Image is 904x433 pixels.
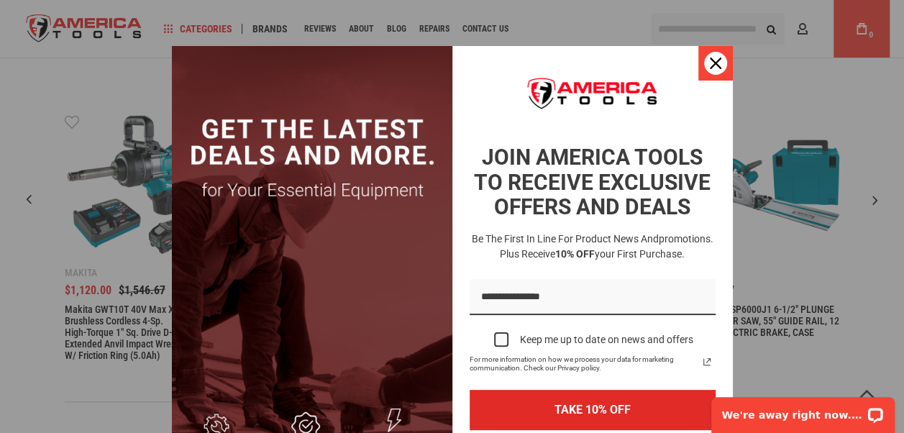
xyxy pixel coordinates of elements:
[698,46,733,81] button: Close
[470,355,698,373] span: For more information on how we process your data for marketing communication. Check our Privacy p...
[698,353,716,370] svg: link icon
[500,233,713,260] span: promotions. Plus receive your first purchase.
[698,353,716,370] a: Read our Privacy Policy
[702,388,904,433] iframe: LiveChat chat widget
[467,232,718,262] h3: Be the first in line for product news and
[710,58,721,69] svg: close icon
[520,334,693,346] div: Keep me up to date on news and offers
[474,145,711,219] strong: JOIN AMERICA TOOLS TO RECEIVE EXCLUSIVE OFFERS AND DEALS
[470,279,716,316] input: Email field
[470,390,716,429] button: TAKE 10% OFF
[555,248,595,260] strong: 10% OFF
